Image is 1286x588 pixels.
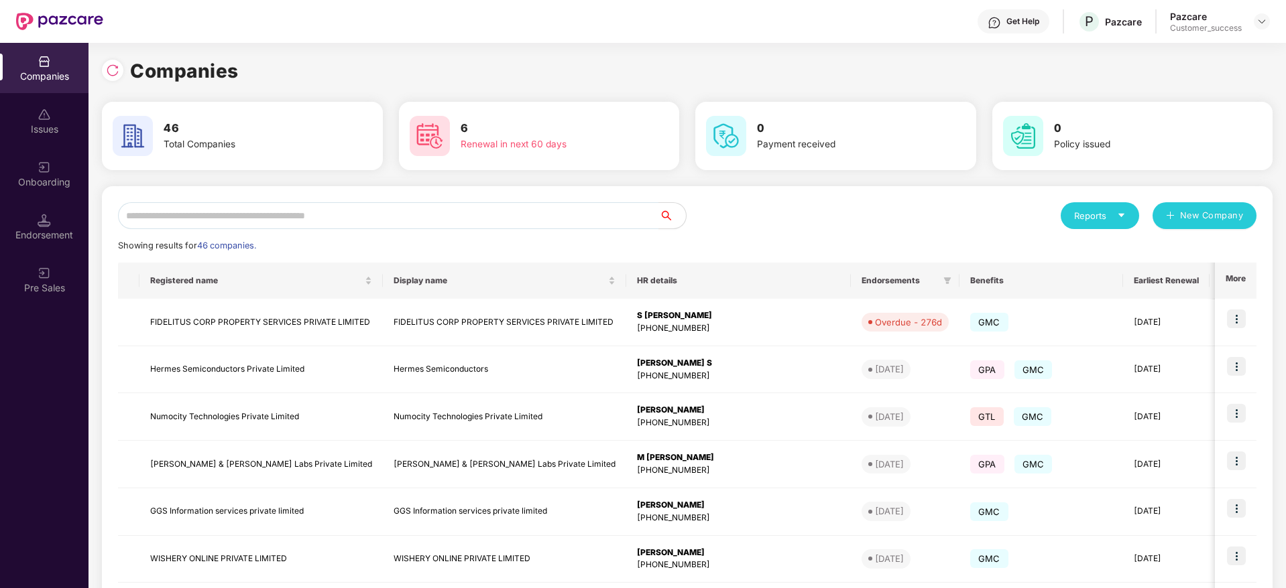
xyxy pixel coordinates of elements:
[38,55,51,68] img: svg+xml;base64,PHN2ZyBpZD0iQ29tcGFuaWVzIiB4bWxucz0iaHR0cDovL3d3dy53My5vcmcvMjAwMC9zdmciIHdpZHRoPS...
[875,504,904,518] div: [DATE]
[637,499,840,512] div: [PERSON_NAME]
[1105,15,1142,28] div: Pazcare
[637,370,840,382] div: [PHONE_NUMBER]
[38,214,51,227] img: svg+xml;base64,PHN2ZyB3aWR0aD0iMTQuNSIgaGVpZ2h0PSIxNC41IiB2aWV3Qm94PSIwIDAgMTYgMTYiIGZpbGw9Im5vbm...
[1227,357,1246,376] img: icon
[970,549,1008,568] span: GMC
[1014,360,1053,379] span: GMC
[970,455,1004,473] span: GPA
[637,322,840,335] div: [PHONE_NUMBER]
[943,277,951,285] span: filter
[1123,263,1210,299] th: Earliest Renewal
[410,116,450,156] img: svg+xml;base64,PHN2ZyB4bWxucz0iaHR0cDovL3d3dy53My5vcmcvMjAwMC9zdmciIHdpZHRoPSI2MCIgaGVpZ2h0PSI2MC...
[658,210,686,221] span: search
[988,16,1001,29] img: svg+xml;base64,PHN2ZyBpZD0iSGVscC0zMngzMiIgeG1sbnM9Imh0dHA6Ly93d3cudzMub3JnLzIwMDAvc3ZnIiB3aWR0aD...
[139,441,383,488] td: [PERSON_NAME] & [PERSON_NAME] Labs Private Limited
[1170,10,1242,23] div: Pazcare
[1006,16,1039,27] div: Get Help
[637,404,840,417] div: [PERSON_NAME]
[1123,393,1210,441] td: [DATE]
[1123,346,1210,394] td: [DATE]
[139,393,383,441] td: Numocity Technologies Private Limited
[757,120,926,137] h3: 0
[1166,211,1175,222] span: plus
[139,346,383,394] td: Hermes Semiconductors Private Limited
[875,410,904,423] div: [DATE]
[16,13,103,30] img: New Pazcare Logo
[383,263,626,299] th: Display name
[1074,209,1126,222] div: Reports
[383,536,626,583] td: WISHERY ONLINE PRIVATE LIMITED
[1227,451,1246,470] img: icon
[637,512,840,524] div: [PHONE_NUMBER]
[875,315,942,329] div: Overdue - 276d
[383,393,626,441] td: Numocity Technologies Private Limited
[959,263,1123,299] th: Benefits
[1054,137,1223,152] div: Policy issued
[1085,13,1094,29] span: P
[1180,209,1244,222] span: New Company
[637,417,840,429] div: [PHONE_NUMBER]
[637,451,840,464] div: M [PERSON_NAME]
[38,267,51,280] img: svg+xml;base64,PHN2ZyB3aWR0aD0iMjAiIGhlaWdodD0iMjAiIHZpZXdCb3g9IjAgMCAyMCAyMCIgZmlsbD0ibm9uZSIgeG...
[394,275,605,286] span: Display name
[139,263,383,299] th: Registered name
[1123,536,1210,583] td: [DATE]
[875,552,904,565] div: [DATE]
[970,407,1004,426] span: GTL
[970,313,1008,332] span: GMC
[106,64,119,77] img: svg+xml;base64,PHN2ZyBpZD0iUmVsb2FkLTMyeDMyIiB4bWxucz0iaHR0cDovL3d3dy53My5vcmcvMjAwMC9zdmciIHdpZH...
[1117,211,1126,220] span: caret-down
[164,137,333,152] div: Total Companies
[113,116,153,156] img: svg+xml;base64,PHN2ZyB4bWxucz0iaHR0cDovL3d3dy53My5vcmcvMjAwMC9zdmciIHdpZHRoPSI2MCIgaGVpZ2h0PSI2MC...
[862,275,938,286] span: Endorsements
[139,536,383,583] td: WISHERY ONLINE PRIVATE LIMITED
[1153,202,1256,229] button: plusNew Company
[757,137,926,152] div: Payment received
[875,457,904,471] div: [DATE]
[164,120,333,137] h3: 46
[118,240,256,250] span: Showing results for
[383,299,626,346] td: FIDELITUS CORP PROPERTY SERVICES PRIVATE LIMITED
[1227,309,1246,328] img: icon
[970,502,1008,521] span: GMC
[383,488,626,536] td: GGS Information services private limited
[1215,263,1256,299] th: More
[1227,499,1246,518] img: icon
[1170,23,1242,33] div: Customer_success
[197,240,256,250] span: 46 companies.
[150,275,362,286] span: Registered name
[1123,441,1210,488] td: [DATE]
[970,360,1004,379] span: GPA
[941,273,954,289] span: filter
[1003,116,1043,156] img: svg+xml;base64,PHN2ZyB4bWxucz0iaHR0cDovL3d3dy53My5vcmcvMjAwMC9zdmciIHdpZHRoPSI2MCIgaGVpZ2h0PSI2MC...
[637,559,840,571] div: [PHONE_NUMBER]
[1054,120,1223,137] h3: 0
[1227,404,1246,423] img: icon
[637,546,840,559] div: [PERSON_NAME]
[383,441,626,488] td: [PERSON_NAME] & [PERSON_NAME] Labs Private Limited
[461,137,630,152] div: Renewal in next 60 days
[1227,546,1246,565] img: icon
[1123,488,1210,536] td: [DATE]
[139,299,383,346] td: FIDELITUS CORP PROPERTY SERVICES PRIVATE LIMITED
[658,202,687,229] button: search
[461,120,630,137] h3: 6
[1210,263,1267,299] th: Issues
[637,309,840,322] div: S [PERSON_NAME]
[637,357,840,370] div: [PERSON_NAME] S
[875,362,904,376] div: [DATE]
[38,161,51,174] img: svg+xml;base64,PHN2ZyB3aWR0aD0iMjAiIGhlaWdodD0iMjAiIHZpZXdCb3g9IjAgMCAyMCAyMCIgZmlsbD0ibm9uZSIgeG...
[1014,455,1053,473] span: GMC
[1256,16,1267,27] img: svg+xml;base64,PHN2ZyBpZD0iRHJvcGRvd24tMzJ4MzIiIHhtbG5zPSJodHRwOi8vd3d3LnczLm9yZy8yMDAwL3N2ZyIgd2...
[1014,407,1052,426] span: GMC
[706,116,746,156] img: svg+xml;base64,PHN2ZyB4bWxucz0iaHR0cDovL3d3dy53My5vcmcvMjAwMC9zdmciIHdpZHRoPSI2MCIgaGVpZ2h0PSI2MC...
[637,464,840,477] div: [PHONE_NUMBER]
[38,108,51,121] img: svg+xml;base64,PHN2ZyBpZD0iSXNzdWVzX2Rpc2FibGVkIiB4bWxucz0iaHR0cDovL3d3dy53My5vcmcvMjAwMC9zdmciIH...
[130,56,239,86] h1: Companies
[1123,299,1210,346] td: [DATE]
[139,488,383,536] td: GGS Information services private limited
[626,263,851,299] th: HR details
[383,346,626,394] td: Hermes Semiconductors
